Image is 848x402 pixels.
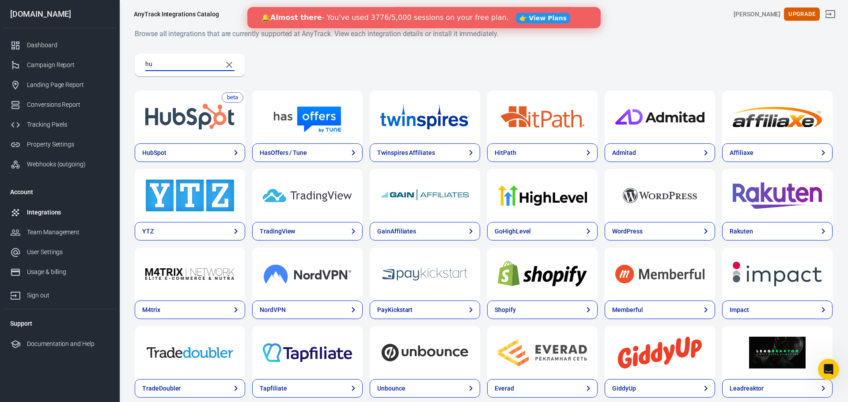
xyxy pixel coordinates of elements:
a: Affiliaxe [722,143,833,162]
div: TradingView [260,227,295,236]
img: YTZ [145,180,235,211]
a: Campaign Report [3,55,116,75]
div: Impact [730,305,749,315]
a: Twinspires Affiliates [370,143,480,162]
a: Team Management [3,222,116,242]
a: HasOffers / Tune [252,90,363,143]
img: HubSpot [145,101,235,133]
a: Conversions Report [3,95,116,115]
a: GainAffiliates [370,222,480,240]
img: PayKickstart [380,258,469,290]
img: Rakuten [733,180,822,211]
a: Twinspires Affiliates [370,90,480,143]
div: M4trix [142,305,160,315]
div: HitPath [495,148,516,158]
li: Account [3,181,116,203]
a: Impact [722,248,833,301]
img: Unbounce [380,337,469,368]
img: Leadreaktor [733,337,822,368]
div: Twinspires Affiliates [377,148,435,158]
img: Affiliaxe [733,101,822,133]
img: WordPress [615,180,704,211]
div: Team Management [27,228,109,237]
a: PayKickstart [370,248,480,301]
div: Landing Page Report [27,80,109,90]
div: Documentation and Help [27,339,109,349]
div: Conversions Report [27,100,109,109]
a: WordPress [605,169,715,222]
a: Rakuten [722,169,833,222]
a: GoHighLevel [487,169,598,222]
img: GiddyUp [615,337,704,368]
div: GoHighLevel [495,227,531,236]
a: TradeDoubler [135,326,245,379]
img: NordVPN [263,258,352,290]
a: Memberful [605,301,715,319]
img: Everad [498,337,587,368]
div: Property Settings [27,140,109,149]
div: YTZ [142,227,154,236]
a: Webhooks (outgoing) [3,154,116,174]
a: HubSpot [135,143,245,162]
img: Impact [733,258,822,290]
div: Sign out [27,291,109,300]
div: NordVPN [260,305,286,315]
img: Admitad [615,101,704,133]
img: Shopify [498,258,587,290]
div: PayKickstart [377,305,413,315]
a: Rakuten [722,222,833,240]
a: HubSpot [135,90,245,143]
a: Shopify [487,248,598,301]
a: Unbounce [370,379,480,398]
div: Shopify [495,305,516,315]
div: Account id: uKLIv9bG [734,10,780,19]
div: Affiliaxe [730,148,753,158]
iframe: Intercom live chat banner [247,7,601,28]
a: Integrations [3,203,116,222]
a: WordPress [605,222,715,240]
a: Sign out [3,282,116,305]
div: Integrations [27,208,109,217]
a: GiddyUp [605,379,715,398]
a: Sign out [820,4,841,25]
img: Tapfiliate [263,337,352,368]
div: Memberful [612,305,643,315]
img: Twinspires Affiliates [380,101,469,133]
img: Memberful [615,258,704,290]
div: Tracking Pixels [27,120,109,129]
a: Leadreaktor [722,379,833,398]
button: Clear Search [219,54,240,75]
div: TradeDoubler [142,384,181,393]
a: Impact [722,301,833,319]
a: NordVPN [252,301,363,319]
a: Usage & billing [3,262,116,282]
a: PayKickstart [370,301,480,319]
img: TradeDoubler [145,337,235,368]
a: Admitad [605,90,715,143]
a: HasOffers / Tune [252,143,363,162]
div: Dashboard [27,41,109,50]
a: Tapfiliate [252,326,363,379]
a: Everad [487,326,598,379]
a: TradingView [252,169,363,222]
a: NordVPN [252,248,363,301]
div: Campaign Report [27,60,109,70]
a: TradeDoubler [135,379,245,398]
div: Everad [495,384,514,393]
a: GoHighLevel [487,222,598,240]
a: TradingView [252,222,363,240]
a: Affiliaxe [722,90,833,143]
a: GiddyUp [605,326,715,379]
a: Property Settings [3,135,116,154]
img: HasOffers / Tune [263,101,352,133]
a: M4trix [135,248,245,301]
div: [DOMAIN_NAME] [3,10,116,18]
h6: Browse all integrations that are currently supported at AnyTrack. View each integration details o... [135,28,833,39]
div: GainAffiliates [377,227,416,236]
input: Search... [145,59,215,71]
a: User Settings [3,242,116,262]
iframe: Intercom live chat [818,359,839,380]
a: M4trix [135,301,245,319]
a: Memberful [605,248,715,301]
